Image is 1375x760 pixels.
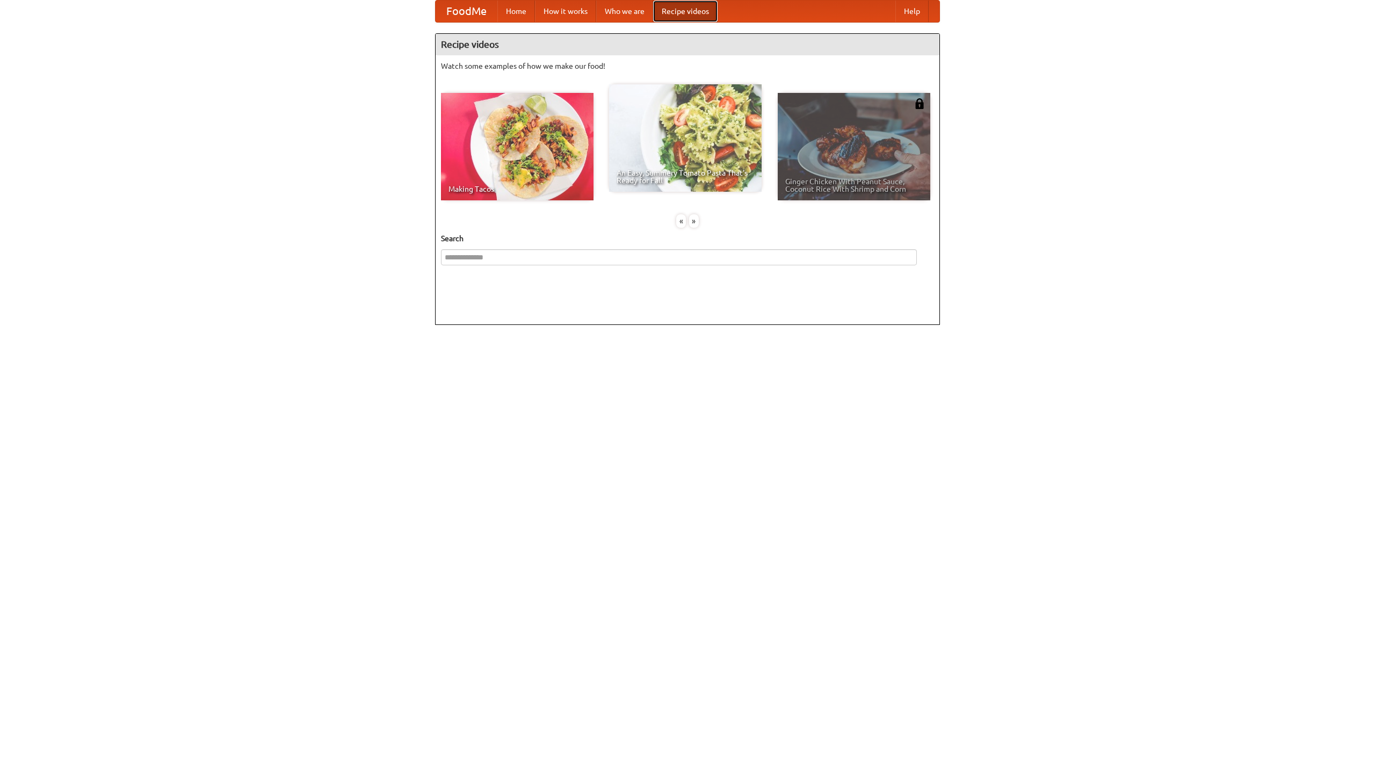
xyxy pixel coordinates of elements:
a: FoodMe [436,1,497,22]
a: How it works [535,1,596,22]
div: « [676,214,686,228]
a: Recipe videos [653,1,718,22]
h5: Search [441,233,934,244]
span: Making Tacos [448,185,586,193]
h4: Recipe videos [436,34,939,55]
a: Making Tacos [441,93,594,200]
a: An Easy, Summery Tomato Pasta That's Ready for Fall [609,84,762,192]
span: An Easy, Summery Tomato Pasta That's Ready for Fall [617,169,754,184]
a: Help [895,1,929,22]
a: Who we are [596,1,653,22]
img: 483408.png [914,98,925,109]
a: Home [497,1,535,22]
p: Watch some examples of how we make our food! [441,61,934,71]
div: » [689,214,699,228]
